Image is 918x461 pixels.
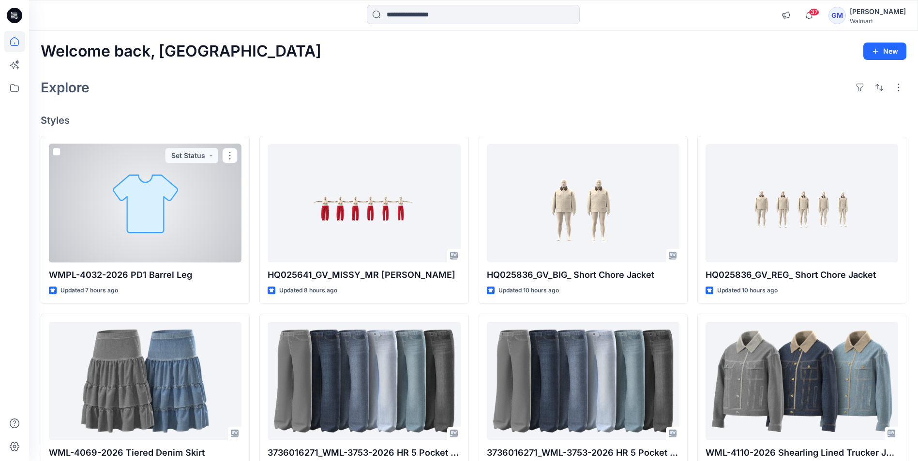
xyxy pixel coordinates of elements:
[487,144,679,262] a: HQ025836_GV_BIG_ Short Chore Jacket
[49,322,241,440] a: WML-4069-2026 Tiered Denim Skirt
[706,144,898,262] a: HQ025836_GV_REG_ Short Chore Jacket
[49,268,241,282] p: WMPL-4032-2026 PD1 Barrel Leg
[828,7,846,24] div: GM
[268,268,460,282] p: HQ025641_GV_MISSY_MR [PERSON_NAME]
[498,286,559,296] p: Updated 10 hours ago
[268,144,460,262] a: HQ025641_GV_MISSY_MR Barrel Leg Jean
[49,446,241,460] p: WML-4069-2026 Tiered Denim Skirt
[268,446,460,460] p: 3736016271_WML-3753-2026 HR 5 Pocket Wide Leg-Inseam 30_
[706,446,898,460] p: WML-4110-2026 Shearling Lined Trucker Jacket
[41,80,90,95] h2: Explore
[49,144,241,262] a: WMPL-4032-2026 PD1 Barrel Leg
[487,268,679,282] p: HQ025836_GV_BIG_ Short Chore Jacket
[279,286,337,296] p: Updated 8 hours ago
[268,322,460,440] a: 3736016271_WML-3753-2026 HR 5 Pocket Wide Leg-Inseam 30_
[487,322,679,440] a: 3736016271_WML-3753-2026 HR 5 Pocket Wide Leg-Inseam 30_
[717,286,778,296] p: Updated 10 hours ago
[850,6,906,17] div: [PERSON_NAME]
[863,43,906,60] button: New
[850,17,906,25] div: Walmart
[706,268,898,282] p: HQ025836_GV_REG_ Short Chore Jacket
[809,8,819,16] span: 37
[487,446,679,460] p: 3736016271_WML-3753-2026 HR 5 Pocket Wide Leg-Inseam 30_
[41,115,906,126] h4: Styles
[706,322,898,440] a: WML-4110-2026 Shearling Lined Trucker Jacket
[60,286,118,296] p: Updated 7 hours ago
[41,43,321,60] h2: Welcome back, [GEOGRAPHIC_DATA]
